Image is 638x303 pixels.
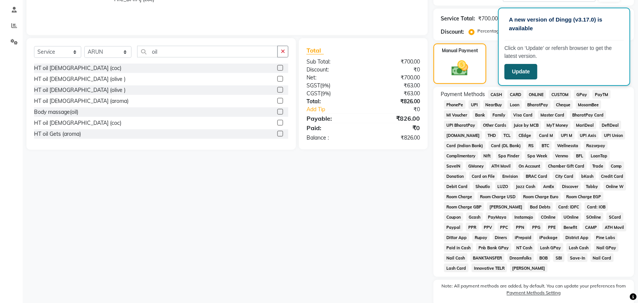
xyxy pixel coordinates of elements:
[363,66,426,74] div: ₹0
[502,131,514,140] span: TCL
[584,213,604,221] span: SOnline
[507,290,561,297] label: Payment Methods Setting
[444,172,466,180] span: Donation
[466,162,486,170] span: GMoney
[471,253,505,262] span: BANKTANSFER
[537,253,550,262] span: BOB
[34,119,121,127] div: HT oil [DEMOGRAPHIC_DATA] (coc)
[593,90,611,99] span: PayTM
[553,253,565,262] span: SBI
[363,123,426,132] div: ₹0
[444,100,466,109] span: PhonePe
[34,64,121,72] div: HT oil [DEMOGRAPHIC_DATA] (coc)
[444,223,463,232] span: Paypal
[561,223,580,232] span: Benefit
[567,243,591,252] span: Lash Cash
[482,223,495,232] span: PPV
[469,100,480,109] span: UPI
[34,75,125,83] div: HT oil [DEMOGRAPHIC_DATA] (olive )
[363,82,426,90] div: ₹63.00
[487,202,525,211] span: [PERSON_NAME]
[568,253,588,262] span: Save-In
[579,172,596,180] span: bKash
[444,151,478,160] span: Complimentary
[505,44,624,60] p: Click on ‘Update’ or refersh browser to get the latest version.
[444,202,484,211] span: Room Charge GBP
[307,82,320,89] span: SGST
[584,182,601,191] span: Tabby
[301,134,364,142] div: Balance :
[527,90,547,99] span: ONLINE
[505,64,537,79] button: Update
[525,151,550,160] span: Spa Week
[546,223,559,232] span: PPE
[583,223,599,232] span: CAMP
[513,233,534,242] span: iPrepaid
[301,82,364,90] div: ( )
[489,162,514,170] span: ATH Movil
[559,131,575,140] span: UPI M
[476,243,511,252] span: Pnb Bank GPay
[466,213,483,221] span: Gcash
[473,110,488,119] span: Bank
[446,59,474,78] img: _cash.svg
[512,213,536,221] span: Instamojo
[560,182,581,191] span: Discover
[363,114,426,123] div: ₹826.00
[301,90,364,98] div: ( )
[563,233,591,242] span: District App
[34,86,125,94] div: HT oil [DEMOGRAPHIC_DATA] (olive )
[301,66,364,74] div: Discount:
[553,151,571,160] span: Venmo
[481,121,509,129] span: Other Cards
[469,172,497,180] span: Card on File
[576,100,602,109] span: MosamBee
[514,243,535,252] span: NT Cash
[528,202,553,211] span: Bad Debts
[521,192,561,201] span: Room Charge Euro
[444,233,469,242] span: Dittor App
[556,202,582,211] span: Card: IDFC
[489,141,523,150] span: Card (DL Bank)
[444,162,463,170] span: SaveIN
[363,58,426,66] div: ₹700.00
[488,90,505,99] span: CASH
[301,106,374,113] a: Add Tip
[500,172,521,180] span: Envision
[523,172,550,180] span: BRAC Card
[301,74,364,82] div: Net:
[604,182,626,191] span: Online W
[472,233,490,242] span: Rupay
[444,213,463,221] span: Coupon
[585,202,608,211] span: Card: IOB
[589,151,610,160] span: LoanTap
[498,223,511,232] span: PPC
[564,192,604,201] span: Room Charge EGP
[553,172,576,180] span: City Card
[512,121,542,129] span: Juice by MCB
[442,47,478,54] label: Manual Payment
[538,110,567,119] span: Master Card
[541,182,557,191] span: AmEx
[594,243,619,252] span: Nail GPay
[473,182,492,191] span: Shoutlo
[510,264,548,272] span: [PERSON_NAME]
[574,151,586,160] span: BFL
[363,134,426,142] div: ₹826.00
[590,162,606,170] span: Trade
[539,213,558,221] span: COnline
[441,15,475,23] div: Service Total:
[444,192,475,201] span: Room Charge
[478,28,502,34] label: Percentage
[496,151,522,160] span: Spa Finder
[444,264,469,272] span: Lash Card
[137,46,278,57] input: Search or Scan
[537,233,560,242] span: iPackage
[444,243,473,252] span: Paid in Cash
[578,131,599,140] span: UPI Axis
[516,131,534,140] span: CEdge
[322,90,329,96] span: 9%
[594,233,618,242] span: Pine Labs
[478,192,518,201] span: Room Charge USD
[544,121,571,129] span: MyT Money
